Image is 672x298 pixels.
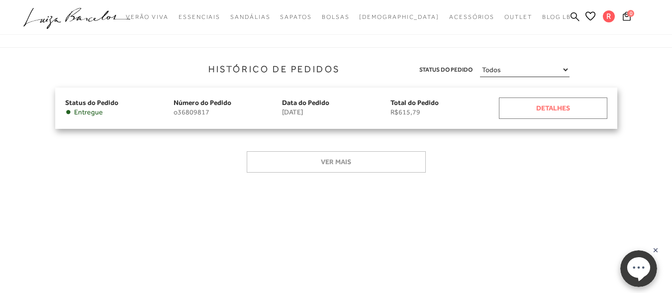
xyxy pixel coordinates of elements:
[449,8,494,26] a: noSubCategoriesText
[390,108,499,116] span: R$615,79
[504,8,532,26] a: noSubCategoriesText
[280,13,311,20] span: Sapatos
[126,13,169,20] span: Verão Viva
[620,11,634,24] button: 0
[174,108,282,116] span: o36809817
[282,108,390,116] span: [DATE]
[627,10,634,17] span: 0
[65,99,118,106] span: Status do Pedido
[126,8,169,26] a: noSubCategoriesText
[603,10,615,22] span: R
[174,99,231,106] span: Número do Pedido
[499,98,607,119] a: Detalhes
[504,13,532,20] span: Outlet
[282,99,329,106] span: Data do Pedido
[230,13,270,20] span: Sandálias
[359,8,439,26] a: noSubCategoriesText
[322,13,350,20] span: Bolsas
[359,13,439,20] span: [DEMOGRAPHIC_DATA]
[230,8,270,26] a: noSubCategoriesText
[542,13,571,20] span: BLOG LB
[390,99,439,106] span: Total do Pedido
[65,108,72,116] span: •
[542,8,571,26] a: BLOG LB
[280,8,311,26] a: noSubCategoriesText
[247,151,426,173] button: Ver mais
[179,8,220,26] a: noSubCategoriesText
[74,108,103,116] span: Entregue
[598,10,620,25] button: R
[7,63,340,76] h3: Histórico de Pedidos
[322,8,350,26] a: noSubCategoriesText
[179,13,220,20] span: Essenciais
[419,65,473,75] span: Status do Pedido
[449,13,494,20] span: Acessórios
